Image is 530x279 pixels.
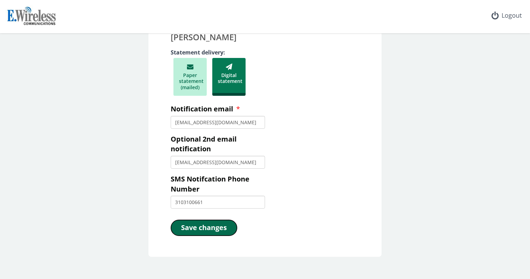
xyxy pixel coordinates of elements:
button: Save changes [171,220,237,236]
span: Notification email [171,104,233,113]
span: Statement delivery: [171,49,228,56]
div: Paper statement (mailed) [173,58,207,96]
div: Digital statement [212,58,246,96]
span: SMS Notifcation Phone Number [171,174,249,194]
div: [PERSON_NAME] [171,31,359,43]
span: Optional 2nd email notification [171,134,237,154]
